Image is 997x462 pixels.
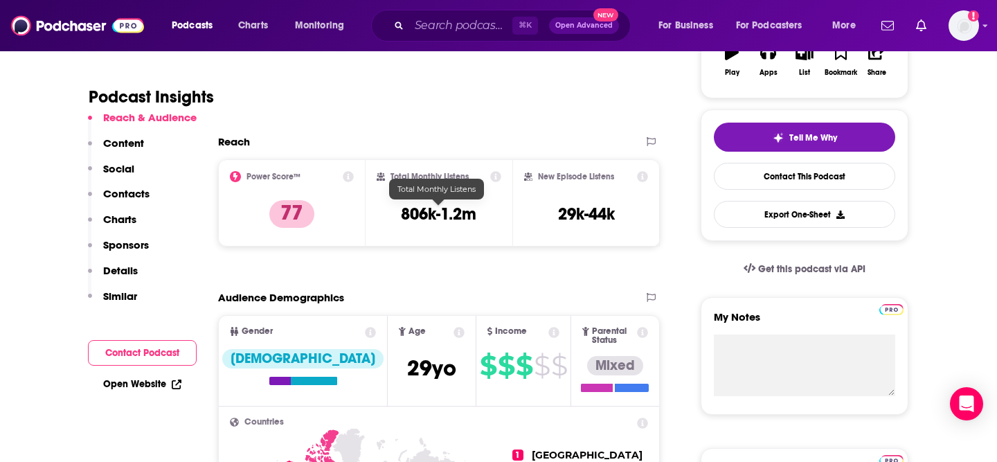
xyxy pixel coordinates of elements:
[103,238,149,251] p: Sponsors
[88,340,197,366] button: Contact Podcast
[592,327,635,345] span: Parental Status
[593,8,618,21] span: New
[103,162,134,175] p: Social
[859,35,895,85] button: Share
[832,16,856,35] span: More
[407,355,456,382] span: 29 yo
[879,302,904,315] a: Pro website
[714,35,750,85] button: Play
[558,204,615,224] h3: 29k-44k
[949,10,979,41] span: Logged in as SolComms
[88,187,150,213] button: Contacts
[825,69,857,77] div: Bookmark
[649,15,730,37] button: open menu
[549,17,619,34] button: Open AdvancedNew
[823,15,873,37] button: open menu
[229,15,276,37] a: Charts
[876,14,899,37] a: Show notifications dropdown
[103,111,197,124] p: Reach & Audience
[495,327,527,336] span: Income
[162,15,231,37] button: open menu
[103,264,138,277] p: Details
[512,450,523,461] span: 1
[910,14,932,37] a: Show notifications dropdown
[823,35,859,85] button: Bookmark
[103,290,137,303] p: Similar
[714,201,895,228] button: Export One-Sheet
[88,264,138,290] button: Details
[538,172,614,181] h2: New Episode Listens
[88,290,137,315] button: Similar
[727,15,823,37] button: open menu
[532,449,643,461] span: [GEOGRAPHIC_DATA]
[88,111,197,136] button: Reach & Audience
[868,69,886,77] div: Share
[397,184,476,194] span: Total Monthly Listens
[714,310,895,335] label: My Notes
[773,132,784,143] img: tell me why sparkle
[218,135,250,148] h2: Reach
[88,213,136,238] button: Charts
[555,22,613,29] span: Open Advanced
[88,162,134,188] button: Social
[950,387,983,420] div: Open Intercom Messenger
[949,10,979,41] button: Show profile menu
[879,304,904,315] img: Podchaser Pro
[551,355,567,377] span: $
[409,15,512,37] input: Search podcasts, credits, & more...
[760,69,778,77] div: Apps
[103,136,144,150] p: Content
[516,355,532,377] span: $
[89,87,214,107] h1: Podcast Insights
[498,355,514,377] span: $
[244,418,284,427] span: Countries
[384,10,644,42] div: Search podcasts, credits, & more...
[714,123,895,152] button: tell me why sparkleTell Me Why
[295,16,344,35] span: Monitoring
[750,35,786,85] button: Apps
[88,136,144,162] button: Content
[103,187,150,200] p: Contacts
[246,172,300,181] h2: Power Score™
[799,69,810,77] div: List
[714,163,895,190] a: Contact This Podcast
[480,355,496,377] span: $
[401,204,476,224] h3: 806k-1.2m
[787,35,823,85] button: List
[88,238,149,264] button: Sponsors
[172,16,213,35] span: Podcasts
[238,16,268,35] span: Charts
[103,213,136,226] p: Charts
[218,291,344,304] h2: Audience Demographics
[269,200,314,228] p: 77
[103,378,181,390] a: Open Website
[408,327,426,336] span: Age
[222,349,384,368] div: [DEMOGRAPHIC_DATA]
[534,355,550,377] span: $
[512,17,538,35] span: ⌘ K
[736,16,802,35] span: For Podcasters
[11,12,144,39] img: Podchaser - Follow, Share and Rate Podcasts
[285,15,362,37] button: open menu
[758,263,865,275] span: Get this podcast via API
[242,327,273,336] span: Gender
[390,172,469,181] h2: Total Monthly Listens
[949,10,979,41] img: User Profile
[789,132,837,143] span: Tell Me Why
[733,252,877,286] a: Get this podcast via API
[658,16,713,35] span: For Business
[725,69,739,77] div: Play
[968,10,979,21] svg: Add a profile image
[587,356,643,375] div: Mixed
